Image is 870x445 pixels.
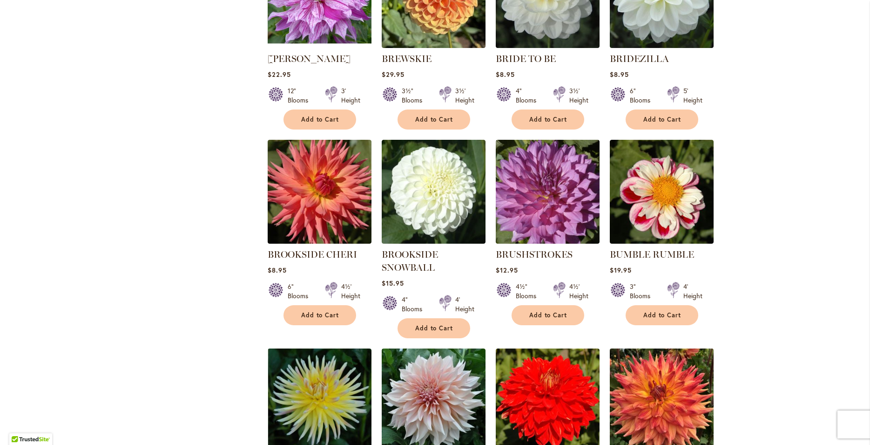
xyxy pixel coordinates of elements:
span: $29.95 [382,70,405,79]
span: $8.95 [268,266,287,274]
div: 4½' Height [569,282,588,301]
span: Add to Cart [415,324,453,332]
div: 4' Height [683,282,702,301]
div: 3½' Height [455,86,474,105]
div: 12" Blooms [288,86,314,105]
div: 4½" Blooms [516,282,542,301]
div: 3" Blooms [630,282,656,301]
div: 6" Blooms [288,282,314,301]
img: BROOKSIDE CHERI [268,140,371,244]
a: BROOKSIDE CHERI [268,237,371,246]
span: $8.95 [496,70,515,79]
span: $15.95 [382,279,404,288]
a: BROOKSIDE CHERI [268,249,357,260]
a: BUMBLE RUMBLE [610,249,694,260]
button: Add to Cart [626,305,698,325]
button: Add to Cart [283,305,356,325]
a: BRIDEZILLA [610,53,669,64]
a: BUMBLE RUMBLE [610,237,714,246]
div: 6" Blooms [630,86,656,105]
a: BROOKSIDE SNOWBALL [382,249,438,273]
img: BUMBLE RUMBLE [610,140,714,244]
button: Add to Cart [626,110,698,130]
img: BROOKSIDE SNOWBALL [382,140,486,244]
div: 4½' Height [341,282,360,301]
span: $22.95 [268,70,291,79]
button: Add to Cart [398,318,470,338]
span: $12.95 [496,266,518,274]
div: 3½' Height [569,86,588,105]
div: 4" Blooms [402,295,428,314]
span: Add to Cart [643,116,681,123]
div: 4' Height [455,295,474,314]
div: 3½" Blooms [402,86,428,105]
iframe: Launch Accessibility Center [7,412,33,438]
div: 5' Height [683,86,702,105]
a: BREWSKIE [382,41,486,50]
a: BREWSKIE [382,53,432,64]
a: [PERSON_NAME] [268,53,351,64]
span: Add to Cart [415,116,453,123]
img: BRUSHSTROKES [496,140,600,244]
a: BRUSHSTROKES [496,237,600,246]
a: BRIDE TO BE [496,41,600,50]
span: $8.95 [610,70,629,79]
span: Add to Cart [301,311,339,319]
div: 3' Height [341,86,360,105]
a: Brandon Michael [268,41,371,50]
a: BRUSHSTROKES [496,249,573,260]
span: Add to Cart [529,116,567,123]
a: BRIDE TO BE [496,53,556,64]
div: 4" Blooms [516,86,542,105]
a: BRIDEZILLA [610,41,714,50]
span: Add to Cart [643,311,681,319]
button: Add to Cart [398,110,470,130]
button: Add to Cart [512,305,584,325]
span: $19.95 [610,266,632,274]
button: Add to Cart [283,110,356,130]
button: Add to Cart [512,110,584,130]
span: Add to Cart [529,311,567,319]
a: BROOKSIDE SNOWBALL [382,237,486,246]
span: Add to Cart [301,116,339,123]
